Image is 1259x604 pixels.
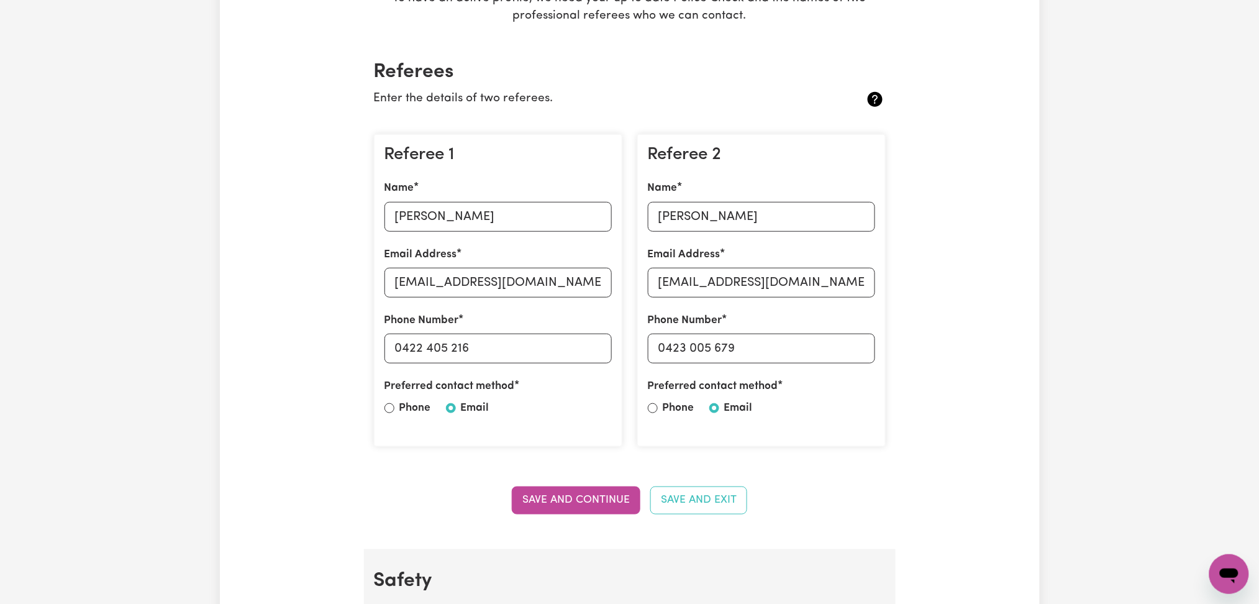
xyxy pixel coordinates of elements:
[461,400,489,416] label: Email
[374,60,886,84] h2: Referees
[648,180,678,196] label: Name
[648,378,778,395] label: Preferred contact method
[374,569,886,593] h2: Safety
[384,378,515,395] label: Preferred contact method
[384,180,414,196] label: Name
[1209,554,1249,594] iframe: Button to launch messaging window
[384,247,457,263] label: Email Address
[648,145,875,166] h3: Referee 2
[650,487,747,514] button: Save and Exit
[374,90,801,108] p: Enter the details of two referees.
[663,400,694,416] label: Phone
[384,145,612,166] h3: Referee 1
[648,313,722,329] label: Phone Number
[648,247,720,263] label: Email Address
[724,400,753,416] label: Email
[399,400,431,416] label: Phone
[384,313,459,329] label: Phone Number
[512,487,640,514] button: Save and Continue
